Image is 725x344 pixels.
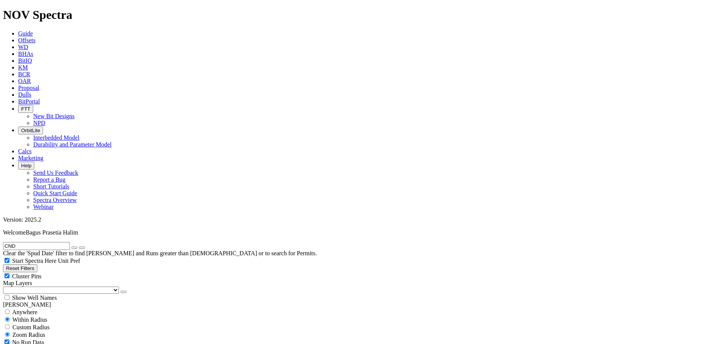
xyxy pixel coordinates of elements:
[18,148,32,154] a: Calcs
[3,264,37,272] button: Reset Filters
[3,8,722,22] h1: NOV Spectra
[12,295,57,301] span: Show Well Names
[12,258,56,264] span: Start Spectra Here
[21,128,40,133] span: OrbitLite
[18,64,28,71] a: KM
[33,176,65,183] a: Report a Bug
[18,30,33,37] a: Guide
[18,44,28,50] a: WD
[21,163,31,168] span: Help
[33,134,79,141] a: Interbedded Model
[12,332,45,338] span: Zoom Radius
[18,126,43,134] button: OrbitLite
[3,280,32,286] span: Map Layers
[12,309,37,315] span: Anywhere
[58,258,80,264] span: Unit Pref
[18,85,39,91] a: Proposal
[18,51,33,57] a: BHAs
[3,242,70,250] input: Search
[33,204,54,210] a: Webinar
[18,91,31,98] a: Dulls
[12,273,42,279] span: Cluster Pins
[3,216,722,223] div: Version: 2025.2
[33,183,69,190] a: Short Tutorials
[12,324,49,330] span: Custom Radius
[18,71,30,77] a: BCR
[5,258,9,263] input: Start Spectra Here
[33,120,45,126] a: NPD
[18,155,43,161] a: Marketing
[12,316,47,323] span: Within Radius
[26,229,78,236] span: Bagus Prasetia Halim
[18,105,33,113] button: FTT
[33,113,74,119] a: New Bit Designs
[3,250,317,256] span: Clear the 'Spud Date' filter to find [PERSON_NAME] and Runs greater than [DEMOGRAPHIC_DATA] or to...
[21,106,30,112] span: FTT
[33,190,77,196] a: Quick Start Guide
[18,162,34,170] button: Help
[3,229,722,236] p: Welcome
[18,57,32,64] a: BitIQ
[18,98,40,105] a: BitPortal
[3,301,722,308] div: [PERSON_NAME]
[33,170,78,176] a: Send Us Feedback
[33,141,112,148] a: Durability and Parameter Model
[18,37,35,43] a: Offsets
[18,78,31,84] a: OAR
[33,197,77,203] a: Spectra Overview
